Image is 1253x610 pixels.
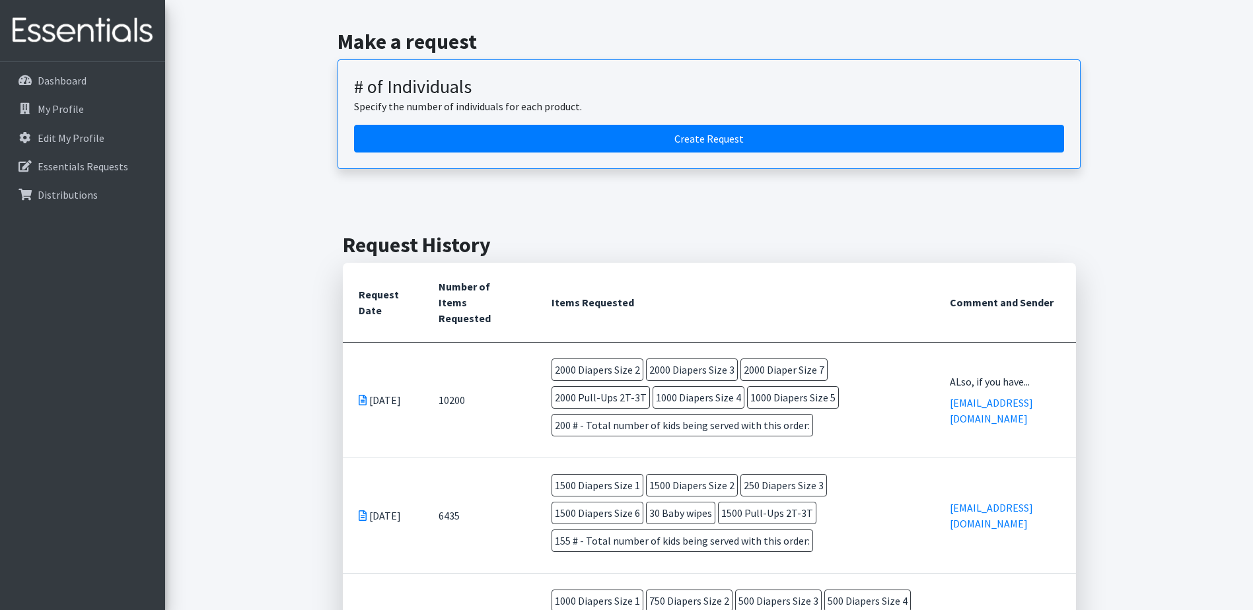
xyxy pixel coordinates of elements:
span: 155 # - Total number of kids being served with this order: [552,529,813,552]
a: Edit My Profile [5,125,160,151]
span: 2000 Diapers Size 2 [552,358,643,381]
span: 1500 Diapers Size 2 [646,474,738,496]
a: My Profile [5,96,160,122]
span: 30 Baby wipes [646,502,715,524]
span: 1500 Pull-Ups 2T-3T [718,502,816,524]
img: HumanEssentials [5,9,160,53]
td: [DATE] [343,342,423,457]
p: Specify the number of individuals for each product. [354,98,1064,114]
span: 1000 Diapers Size 4 [653,386,744,409]
p: My Profile [38,102,84,116]
h3: # of Individuals [354,76,1064,98]
th: Number of Items Requested [423,263,535,343]
p: Edit My Profile [38,131,104,145]
span: 250 Diapers Size 3 [740,474,827,496]
td: 6435 [423,457,535,573]
span: 1500 Diapers Size 1 [552,474,643,496]
p: Essentials Requests [38,160,128,173]
th: Items Requested [536,263,935,343]
a: Dashboard [5,67,160,94]
td: [DATE] [343,457,423,573]
h2: Make a request [338,29,1081,54]
span: 1500 Diapers Size 6 [552,502,643,524]
span: 2000 Pull-Ups 2T-3T [552,386,650,409]
a: Create a request by number of individuals [354,125,1064,152]
span: 200 # - Total number of kids being served with this order: [552,414,813,436]
span: 2000 Diapers Size 3 [646,358,738,381]
p: Dashboard [38,74,87,87]
a: Distributions [5,182,160,208]
td: 10200 [423,342,535,457]
span: 2000 Diaper Size 7 [740,358,828,381]
a: Essentials Requests [5,153,160,180]
span: 1000 Diapers Size 5 [747,386,839,409]
div: ALso, if you have... [950,374,1059,390]
a: [EMAIL_ADDRESS][DOMAIN_NAME] [950,396,1033,425]
th: Request Date [343,263,423,343]
a: [EMAIL_ADDRESS][DOMAIN_NAME] [950,501,1033,530]
th: Comment and Sender [934,263,1075,343]
p: Distributions [38,188,98,201]
h2: Request History [343,232,1076,257]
